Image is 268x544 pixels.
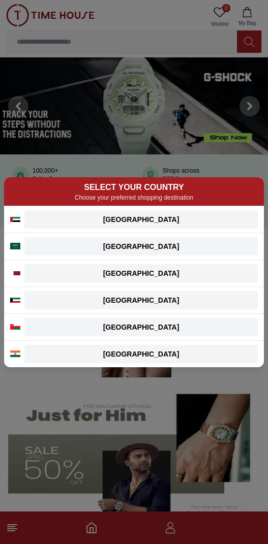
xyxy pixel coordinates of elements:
img: Qatar flag [10,271,20,275]
div: [GEOGRAPHIC_DATA] [31,241,252,251]
div: [GEOGRAPHIC_DATA] [31,295,252,305]
img: Oman flag [10,324,20,330]
button: [GEOGRAPHIC_DATA] [24,345,258,363]
img: Saudi Arabia flag [10,243,20,249]
div: [GEOGRAPHIC_DATA] [31,268,252,278]
img: Kuwait flag [10,298,20,303]
button: [GEOGRAPHIC_DATA] [24,237,258,255]
img: UAE flag [10,217,20,222]
button: [GEOGRAPHIC_DATA] [24,291,258,309]
img: India flag [10,350,20,357]
h2: SELECT YOUR COUNTRY [10,181,258,194]
button: [GEOGRAPHIC_DATA] [24,210,258,229]
div: [GEOGRAPHIC_DATA] [31,322,252,332]
div: [GEOGRAPHIC_DATA] [31,349,252,359]
p: Choose your preferred shopping destination [10,194,258,202]
button: [GEOGRAPHIC_DATA] [24,318,258,336]
div: [GEOGRAPHIC_DATA] [31,214,252,225]
button: [GEOGRAPHIC_DATA] [24,264,258,282]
